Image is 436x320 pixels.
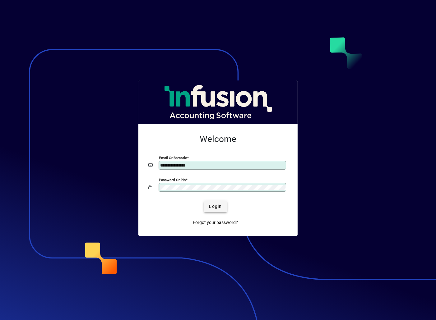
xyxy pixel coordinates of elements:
[209,203,222,210] span: Login
[204,201,227,212] button: Login
[159,155,187,160] mat-label: Email or Barcode
[159,177,186,182] mat-label: Password or Pin
[148,134,288,144] h2: Welcome
[191,217,241,228] a: Forgot your password?
[193,219,238,226] span: Forgot your password?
